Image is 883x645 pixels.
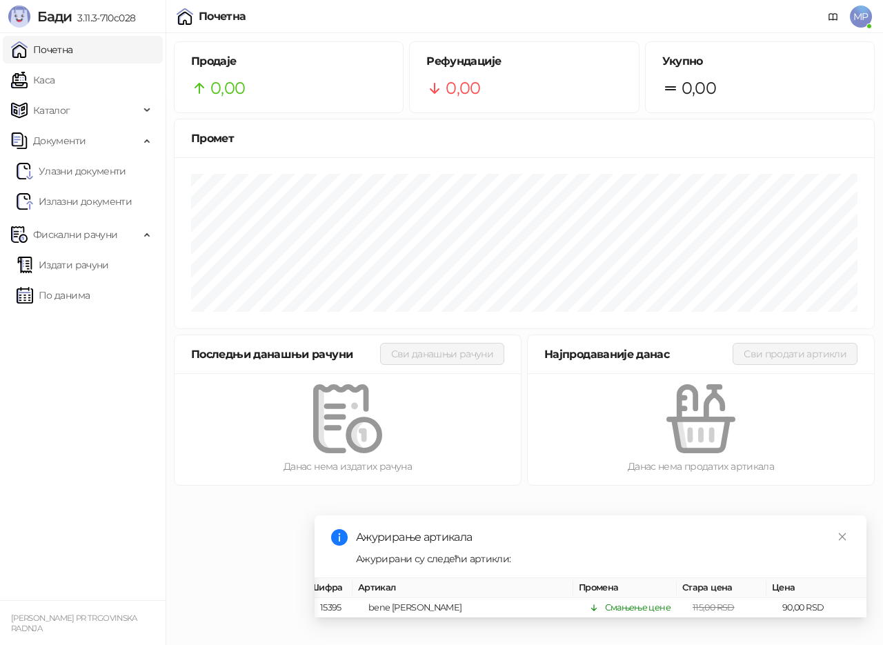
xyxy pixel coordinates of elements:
[544,346,733,363] div: Најпродаваније данас
[426,53,622,70] h5: Рефундације
[353,578,573,598] th: Артикал
[677,578,766,598] th: Стара цена
[37,8,72,25] span: Бади
[693,602,735,613] span: 115,00 RSD
[835,529,850,544] a: Close
[682,75,716,101] span: 0,00
[8,6,30,28] img: Logo
[11,66,54,94] a: Каса
[17,281,90,309] a: По данима
[766,578,856,598] th: Цена
[191,53,386,70] h5: Продаје
[197,459,499,474] div: Данас нема издатих рачуна
[191,346,380,363] div: Последњи данашњи рачуни
[315,598,363,618] td: 15395
[380,343,504,365] button: Сви данашњи рачуни
[550,459,852,474] div: Данас нема продатих артикала
[11,36,73,63] a: Почетна
[446,75,480,101] span: 0,00
[356,551,850,566] div: Ажурирани су следећи артикли:
[605,601,671,615] div: Смањење цене
[822,6,844,28] a: Документација
[17,188,132,215] a: Излазни документи
[850,6,872,28] span: MP
[72,12,135,24] span: 3.11.3-710c028
[573,578,677,598] th: Промена
[11,613,137,633] small: [PERSON_NAME] PR TRGOVINSKA RADNJA
[331,529,348,546] span: info-circle
[733,343,857,365] button: Сви продати артикли
[17,157,126,185] a: Ulazni dokumentiУлазни документи
[191,130,857,147] div: Промет
[304,578,353,598] th: Шифра
[33,221,117,248] span: Фискални рачуни
[837,532,847,542] span: close
[199,11,246,22] div: Почетна
[777,598,866,618] td: 90,00 RSD
[662,53,857,70] h5: Укупно
[210,75,245,101] span: 0,00
[363,598,584,618] td: bene [PERSON_NAME]
[33,127,86,155] span: Документи
[17,251,109,279] a: Издати рачуни
[356,529,850,546] div: Ажурирање артикала
[33,97,70,124] span: Каталог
